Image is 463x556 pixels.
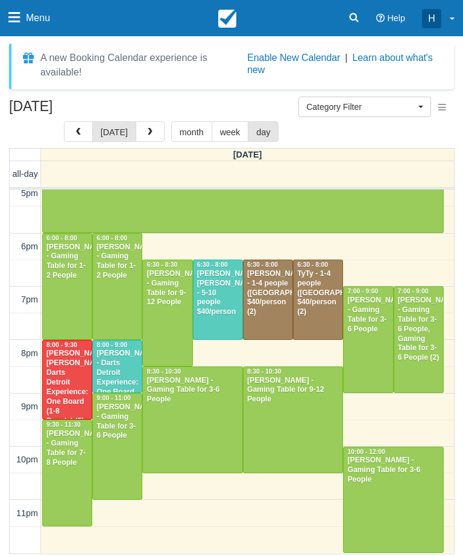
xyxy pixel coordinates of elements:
a: 6:30 - 8:00[PERSON_NAME] - 1-4 people ([GEOGRAPHIC_DATA]) $40/person (2) [243,260,293,340]
span: 6:30 - 8:00 [197,261,228,268]
span: 7:00 - 9:00 [398,288,429,295]
span: 8pm [21,348,38,358]
i: Help [376,14,385,22]
a: 8:30 - 10:30[PERSON_NAME] - Gaming Table for 3-6 People [142,366,242,473]
a: Learn about what's new [247,53,433,75]
a: 9:00 - 11:00[PERSON_NAME] - Gaming Table for 3-6 People [92,393,142,500]
div: TyTy - 1-4 people ([GEOGRAPHIC_DATA]) $40/person (2) [297,269,339,317]
span: 5pm [21,188,38,198]
span: 8:00 - 9:30 [46,342,77,348]
a: 8:00 - 9:30[PERSON_NAME] [PERSON_NAME], Darts Detroit Experience: One Board (1-8 People) (5) [42,340,92,420]
div: [PERSON_NAME] - Gaming Table for 1-2 People [96,243,139,281]
span: 10:00 - 12:00 [347,449,385,455]
span: 6:30 - 8:30 [146,261,177,268]
a: 8:00 - 9:00[PERSON_NAME] - Darts Detroit Experience: One Board (1-8 People), Dart Thrower (3) [92,340,142,393]
div: [PERSON_NAME] - Gaming Table for 1-2 People [46,243,89,281]
div: [PERSON_NAME] - Gaming Table for 3-6 People [347,456,439,485]
div: [PERSON_NAME] - Gaming Table for 3-6 People [347,296,389,334]
span: Help [387,13,405,23]
div: H [422,9,441,28]
button: week [212,121,249,142]
div: [PERSON_NAME] - 1-4 people ([GEOGRAPHIC_DATA]) $40/person (2) [247,269,289,317]
span: 11pm [16,508,38,518]
div: [PERSON_NAME] - Gaming Table for 9-12 People [247,376,339,405]
a: 7:00 - 9:00[PERSON_NAME] - Gaming Table for 3-6 People [343,286,393,393]
div: [PERSON_NAME] - Darts Detroit Experience: One Board (1-8 People), Dart Thrower (3) [96,349,139,435]
span: [DATE] [233,150,262,159]
div: [PERSON_NAME] [PERSON_NAME] - 5-10 people $40/person [197,269,239,317]
div: [PERSON_NAME] - Gaming Table for 9-12 People [146,269,189,308]
button: month [171,121,212,142]
span: 7:00 - 9:00 [347,288,378,295]
h2: [DATE] [9,99,162,121]
a: 6:00 - 8:00[PERSON_NAME] - Gaming Table for 1-2 People [92,233,142,340]
span: 6:00 - 8:00 [46,235,77,241]
span: 6:00 - 8:00 [96,235,127,241]
span: 9pm [21,401,38,411]
span: 9:00 - 11:00 [96,395,131,401]
span: | [345,53,347,63]
span: 10pm [16,455,38,464]
span: 8:00 - 9:00 [96,342,127,348]
button: [DATE] [92,121,136,142]
div: [PERSON_NAME] - Gaming Table for 3-6 People, Gaming Table for 3-6 People (2) [397,296,440,363]
span: all-day [13,169,38,179]
button: Enable New Calendar [247,52,340,64]
span: Category Filter [306,101,415,113]
img: checkfront-main-nav-mini-logo.png [218,10,236,28]
a: 9:30 - 11:30[PERSON_NAME] - Gaming Table for 7-8 People [42,420,92,526]
span: 8:30 - 10:30 [247,368,282,375]
a: 6:30 - 8:00[PERSON_NAME] [PERSON_NAME] - 5-10 people $40/person [193,260,243,340]
div: [PERSON_NAME] - Gaming Table for 3-6 People [146,376,239,405]
button: Category Filter [298,97,431,117]
a: 8:30 - 10:30[PERSON_NAME] - Gaming Table for 9-12 People [243,366,343,473]
div: A new Booking Calendar experience is available! [40,51,242,80]
a: 6:00 - 8:00[PERSON_NAME] - Gaming Table for 1-2 People [42,233,92,340]
span: 9:30 - 11:30 [46,421,81,428]
a: 6:30 - 8:00TyTy - 1-4 people ([GEOGRAPHIC_DATA]) $40/person (2) [293,260,343,340]
a: 7:00 - 9:00[PERSON_NAME] - Gaming Table for 3-6 People, Gaming Table for 3-6 People (2) [394,286,444,393]
span: 6pm [21,241,38,251]
button: day [248,121,279,142]
span: 6:30 - 8:00 [297,261,328,268]
span: 8:30 - 10:30 [146,368,181,375]
div: [PERSON_NAME] - Gaming Table for 7-8 People [46,429,89,468]
span: 6:30 - 8:00 [247,261,278,268]
div: [PERSON_NAME] - Gaming Table for 3-6 People [96,403,139,441]
a: 10:00 - 12:00[PERSON_NAME] - Gaming Table for 3-6 People [343,447,443,554]
div: [PERSON_NAME] [PERSON_NAME], Darts Detroit Experience: One Board (1-8 People) (5) [46,349,89,426]
span: 7pm [21,295,38,304]
a: 6:30 - 8:30[PERSON_NAME] - Gaming Table for 9-12 People [142,260,192,366]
